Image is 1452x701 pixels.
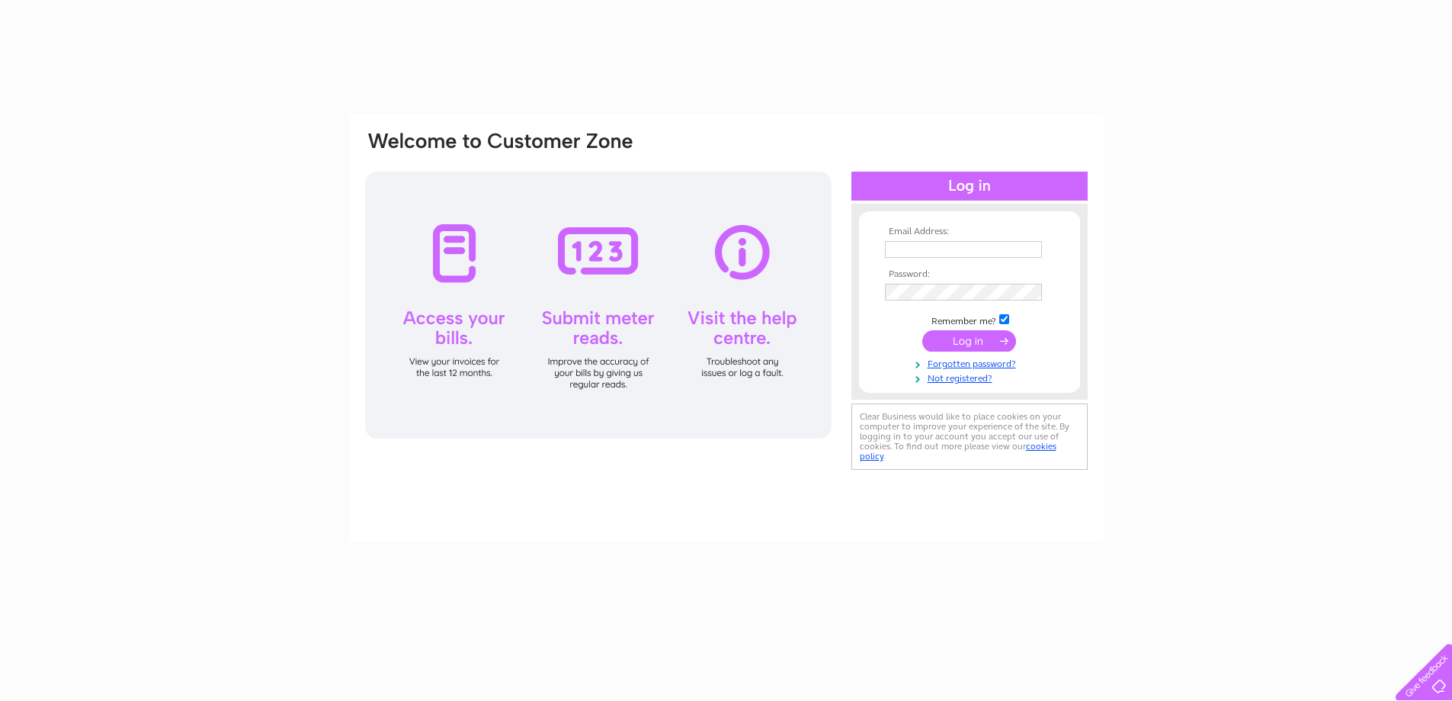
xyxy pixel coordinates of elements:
[885,370,1058,384] a: Not registered?
[851,404,1088,470] div: Clear Business would like to place cookies on your computer to improve your experience of the sit...
[881,269,1058,280] th: Password:
[881,227,1058,237] th: Email Address:
[881,312,1058,327] td: Remember me?
[922,330,1016,352] input: Submit
[885,355,1058,370] a: Forgotten password?
[860,441,1056,461] a: cookies policy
